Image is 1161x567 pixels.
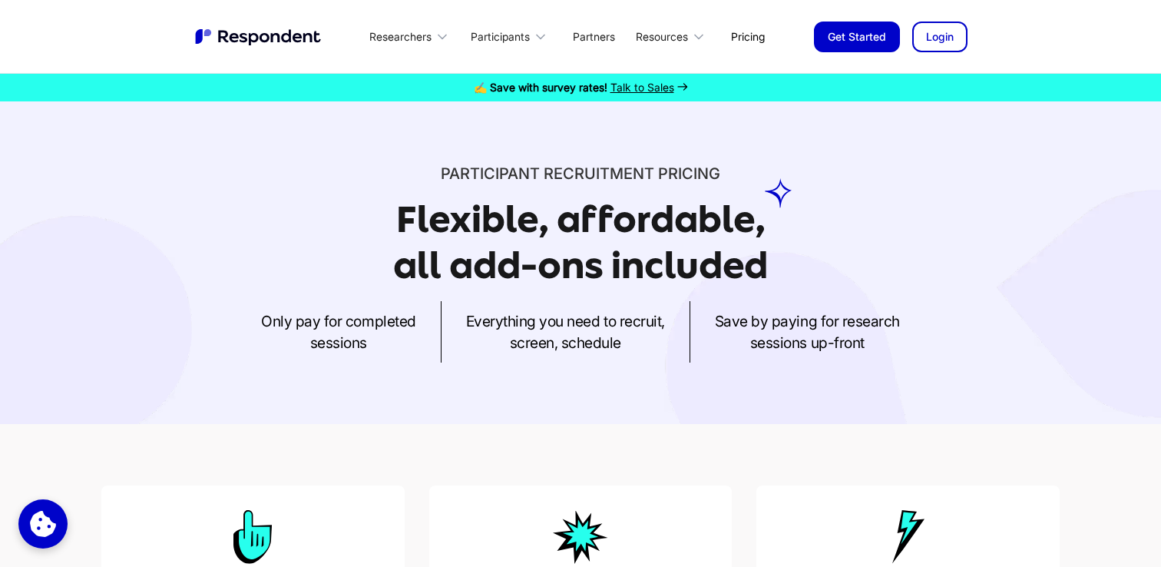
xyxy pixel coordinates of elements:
h1: Flexible, affordable, all add-ons included [393,198,768,287]
div: Participants [462,18,561,55]
div: Researchers [369,29,432,45]
a: home [193,27,324,47]
strong: ✍️ Save with survey rates! [474,81,607,94]
a: Login [912,22,968,52]
a: Get Started [814,22,900,52]
p: Save by paying for research sessions up-front [715,310,900,353]
span: Participant recruitment [441,164,654,183]
div: Participants [471,29,530,45]
div: Researchers [361,18,462,55]
a: Pricing [719,18,777,55]
div: Resources [636,29,688,45]
p: Only pay for completed sessions [261,310,415,353]
span: PRICING [658,164,720,183]
img: Untitled UI logotext [193,27,324,47]
span: Talk to Sales [610,81,674,94]
p: Everything you need to recruit, screen, schedule [466,310,665,353]
a: Partners [561,18,627,55]
div: Resources [627,18,719,55]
